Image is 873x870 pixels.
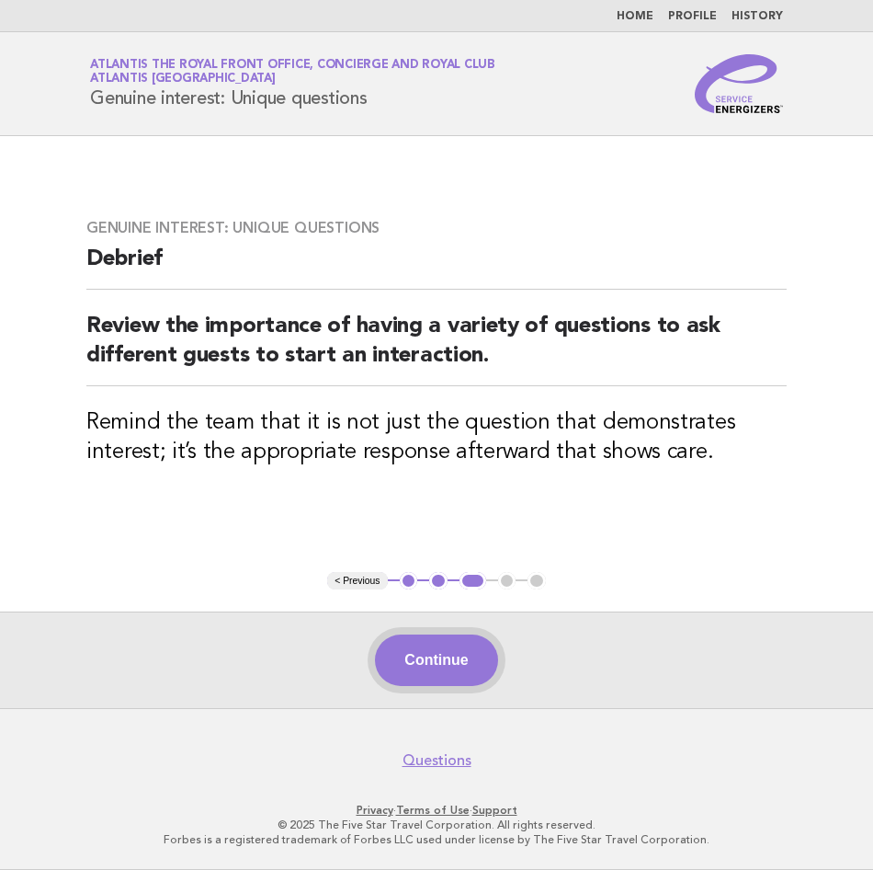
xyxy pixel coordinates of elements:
h3: Genuine interest: Unique questions [86,219,787,237]
h2: Review the importance of having a variety of questions to ask different guests to start an intera... [86,312,787,386]
a: Home [617,11,653,22]
p: Forbes is a registered trademark of Forbes LLC used under license by The Five Star Travel Corpora... [26,832,847,847]
span: Atlantis [GEOGRAPHIC_DATA] [90,74,276,86]
a: Profile [668,11,717,22]
button: Continue [375,635,497,686]
button: 2 [429,572,448,590]
a: Support [472,804,517,817]
button: 1 [400,572,418,590]
img: Service Energizers [695,54,783,113]
a: History [731,11,783,22]
p: · · [26,803,847,818]
p: © 2025 The Five Star Travel Corporation. All rights reserved. [26,818,847,832]
button: < Previous [327,572,387,590]
h3: Remind the team that it is not just the question that demonstrates interest; it’s the appropriate... [86,408,787,467]
a: Atlantis The Royal Front Office, Concierge and Royal ClubAtlantis [GEOGRAPHIC_DATA] [90,59,495,85]
a: Privacy [357,804,393,817]
a: Questions [402,751,471,770]
button: 3 [459,572,486,590]
a: Terms of Use [396,804,470,817]
h2: Debrief [86,245,787,290]
h1: Genuine interest: Unique questions [90,60,495,108]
